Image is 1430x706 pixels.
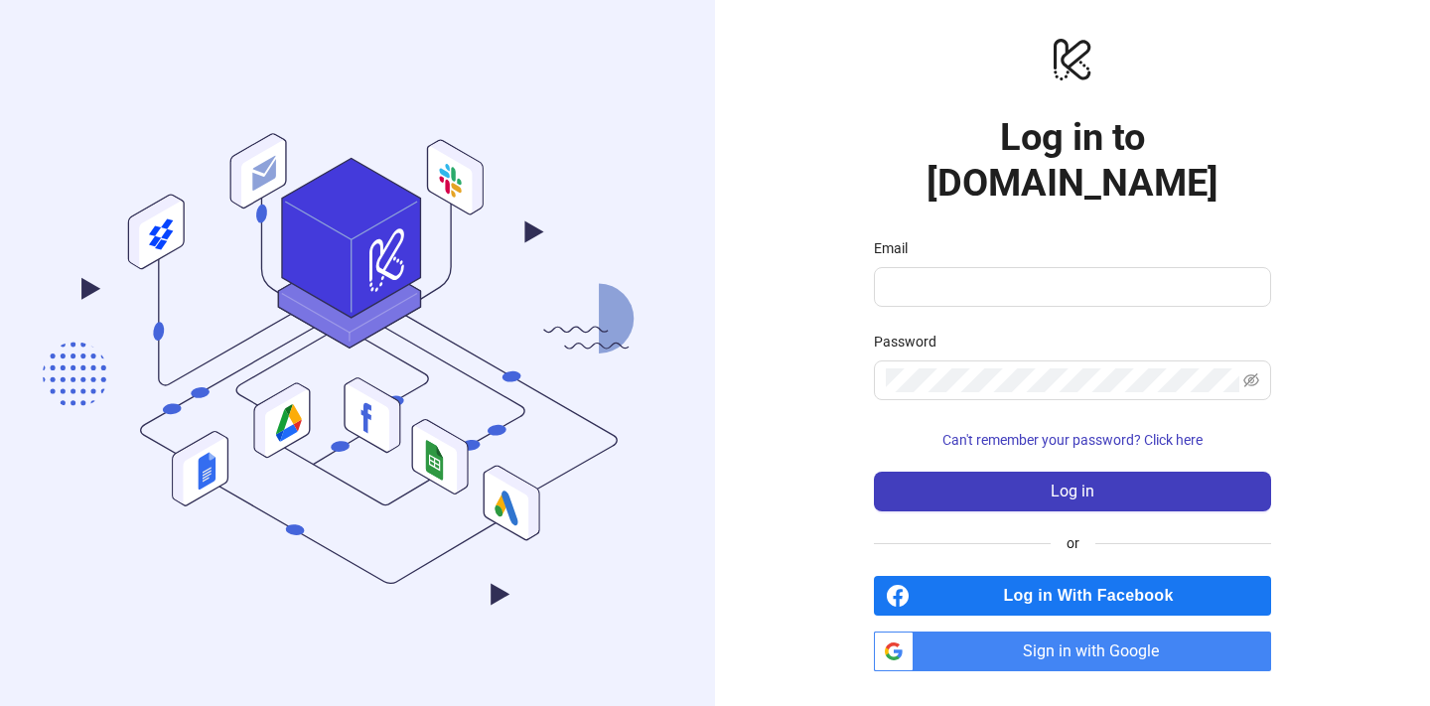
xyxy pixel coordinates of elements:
[886,275,1255,299] input: Email
[1051,483,1094,500] span: Log in
[874,472,1271,511] button: Log in
[874,632,1271,671] a: Sign in with Google
[918,576,1271,616] span: Log in With Facebook
[886,368,1239,392] input: Password
[874,114,1271,206] h1: Log in to [DOMAIN_NAME]
[874,237,921,259] label: Email
[942,432,1203,448] span: Can't remember your password? Click here
[922,632,1271,671] span: Sign in with Google
[874,424,1271,456] button: Can't remember your password? Click here
[1051,532,1095,554] span: or
[874,576,1271,616] a: Log in With Facebook
[1243,372,1259,388] span: eye-invisible
[874,432,1271,448] a: Can't remember your password? Click here
[874,331,949,353] label: Password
